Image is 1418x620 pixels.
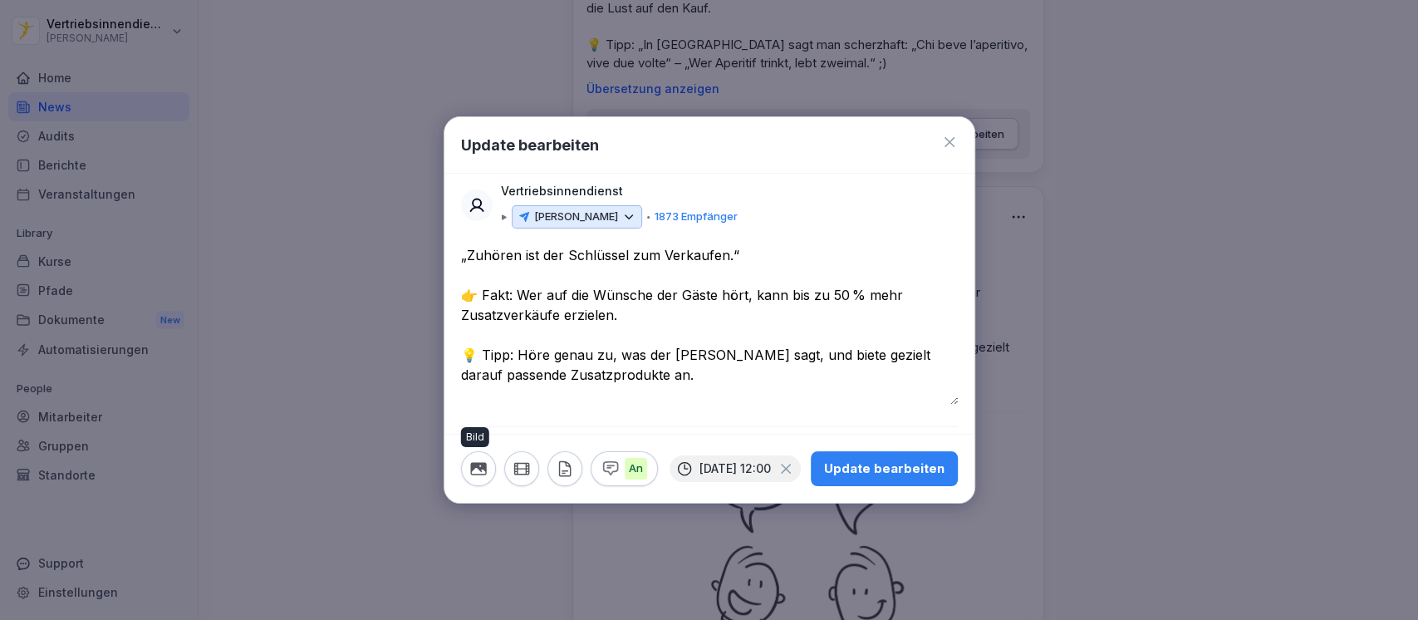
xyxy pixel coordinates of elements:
[591,451,658,486] button: An
[655,209,738,225] p: 1873 Empfänger
[466,431,484,444] p: Bild
[824,460,945,478] div: Update bearbeiten
[811,451,958,486] button: Update bearbeiten
[501,182,623,200] p: Vertriebsinnendienst
[461,134,599,156] h1: Update bearbeiten
[534,209,618,225] p: [PERSON_NAME]
[625,458,647,480] p: An
[699,462,771,475] p: [DATE] 12:00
